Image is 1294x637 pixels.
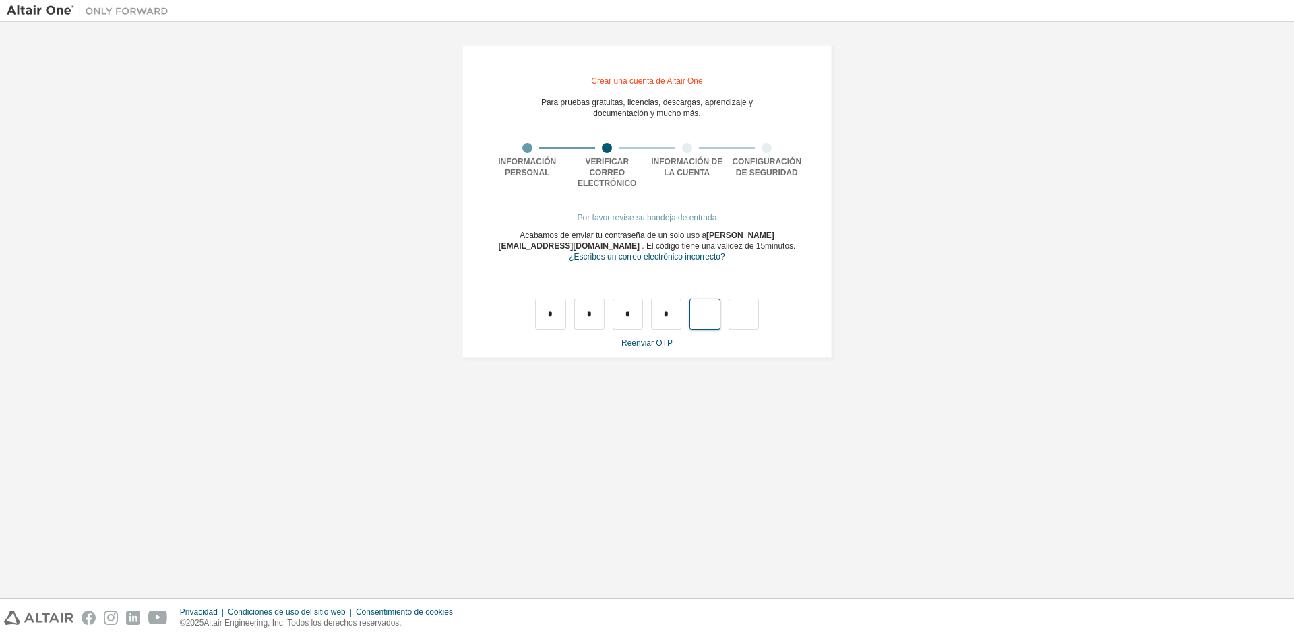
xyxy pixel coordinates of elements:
font: documentación y mucho más. [593,109,700,118]
font: Condiciones de uso del sitio web [228,607,346,617]
font: . El código tiene una validez de [642,241,753,251]
font: Privacidad [180,607,218,617]
font: Crear una cuenta de Altair One [591,76,702,86]
img: instagram.svg [104,611,118,625]
img: altair_logo.svg [4,611,73,625]
font: Configuración de seguridad [732,157,801,177]
font: Para pruebas gratuitas, licencias, descargas, aprendizaje y [541,98,753,107]
font: Información de la cuenta [651,157,722,177]
font: [PERSON_NAME][EMAIL_ADDRESS][DOMAIN_NAME] [499,231,774,251]
font: 2025 [186,618,204,628]
img: youtube.svg [148,611,168,625]
font: Información personal [498,157,556,177]
font: Acabamos de enviar tu contraseña de un solo uso a [520,231,706,240]
font: ¿Escribes un correo electrónico incorrecto? [569,252,725,262]
font: Altair Engineering, Inc. Todos los derechos reservados. [204,618,401,628]
font: Reenviar OTP [621,338,673,348]
font: Por favor revise su bandeja de entrada [578,213,717,222]
img: facebook.svg [82,611,96,625]
font: Verificar correo electrónico [578,157,636,188]
a: Regresar al formulario de registro [569,253,725,261]
font: 15 [756,241,765,251]
font: minutos. [765,241,795,251]
img: Altair Uno [7,4,175,18]
font: © [180,618,186,628]
font: Consentimiento de cookies [356,607,453,617]
img: linkedin.svg [126,611,140,625]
